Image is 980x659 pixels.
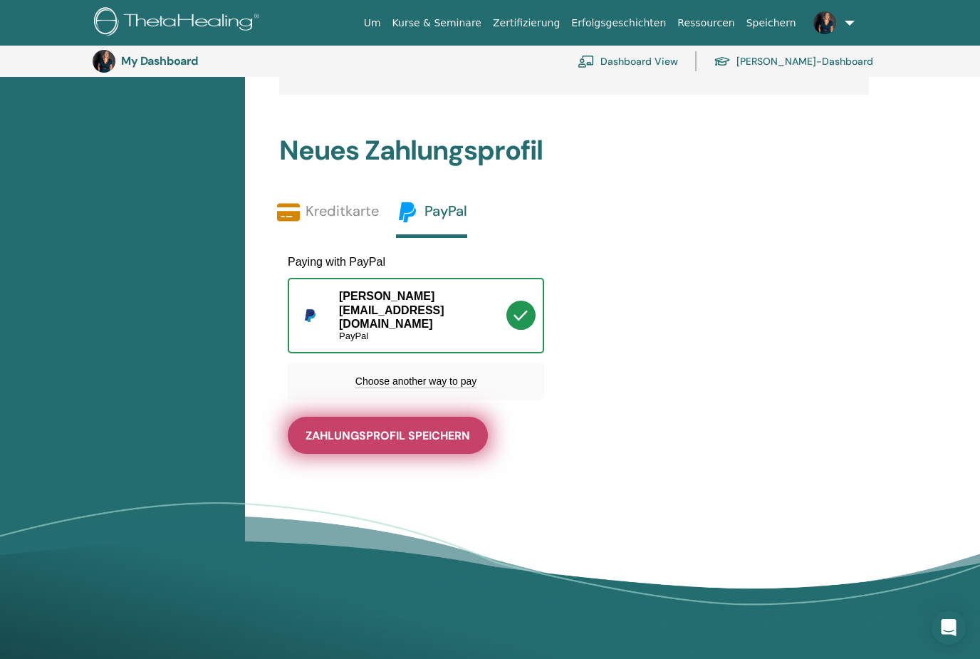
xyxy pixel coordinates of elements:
img: default.jpg [813,11,836,34]
div: Open Intercom Messenger [932,611,966,645]
span: Choose another way to pay [355,375,476,388]
a: Erfolgsgeschichten [565,10,672,36]
a: Kreditkarte [277,201,379,234]
span: PayPal [424,202,467,220]
a: Zertifizierung [487,10,565,36]
a: Dashboard View [578,46,678,77]
img: paypal.svg [396,201,419,224]
div: PayPal [339,331,506,342]
div: Choose another way to pay [288,363,544,400]
img: credit-card-solid.svg [277,201,300,224]
a: [PERSON_NAME]-Dashboard [714,46,873,77]
img: default.jpg [93,50,115,73]
img: chalkboard-teacher.svg [578,55,595,68]
div: Paying with PayPal [288,255,385,269]
a: Um [358,10,387,36]
h3: My Dashboard [121,54,264,68]
h2: Neues Zahlungsprofil [271,135,877,167]
img: logo.png [94,7,264,39]
a: Kurse & Seminare [387,10,487,36]
button: Zahlungsprofil speichern [288,417,488,454]
a: Speichern [741,10,802,36]
img: graduation-cap.svg [714,56,731,68]
div: [PERSON_NAME][EMAIL_ADDRESS][DOMAIN_NAME]PayPal [288,278,544,353]
div: [PERSON_NAME][EMAIL_ADDRESS][DOMAIN_NAME] [339,289,506,341]
a: Ressourcen [672,10,740,36]
span: Zahlungsprofil speichern [306,428,470,443]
